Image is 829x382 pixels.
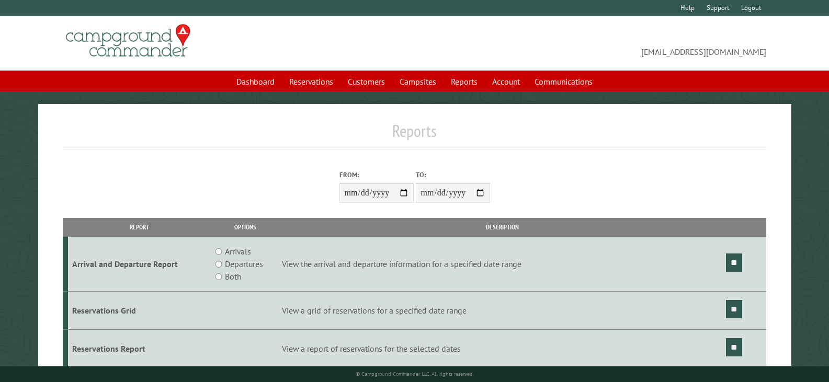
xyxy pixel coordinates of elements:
[68,237,211,292] td: Arrival and Departure Report
[339,170,414,180] label: From:
[280,218,724,236] th: Description
[225,270,241,283] label: Both
[445,72,484,91] a: Reports
[280,237,724,292] td: View the arrival and departure information for a specified date range
[225,245,251,258] label: Arrivals
[63,121,766,149] h1: Reports
[63,20,194,61] img: Campground Commander
[68,292,211,330] td: Reservations Grid
[356,371,474,377] small: © Campground Commander LLC. All rights reserved.
[211,218,280,236] th: Options
[280,329,724,367] td: View a report of reservations for the selected dates
[283,72,339,91] a: Reservations
[415,29,766,58] span: [EMAIL_ADDRESS][DOMAIN_NAME]
[342,72,391,91] a: Customers
[68,329,211,367] td: Reservations Report
[393,72,442,91] a: Campsites
[416,170,490,180] label: To:
[225,258,263,270] label: Departures
[528,72,599,91] a: Communications
[486,72,526,91] a: Account
[230,72,281,91] a: Dashboard
[280,292,724,330] td: View a grid of reservations for a specified date range
[68,218,211,236] th: Report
